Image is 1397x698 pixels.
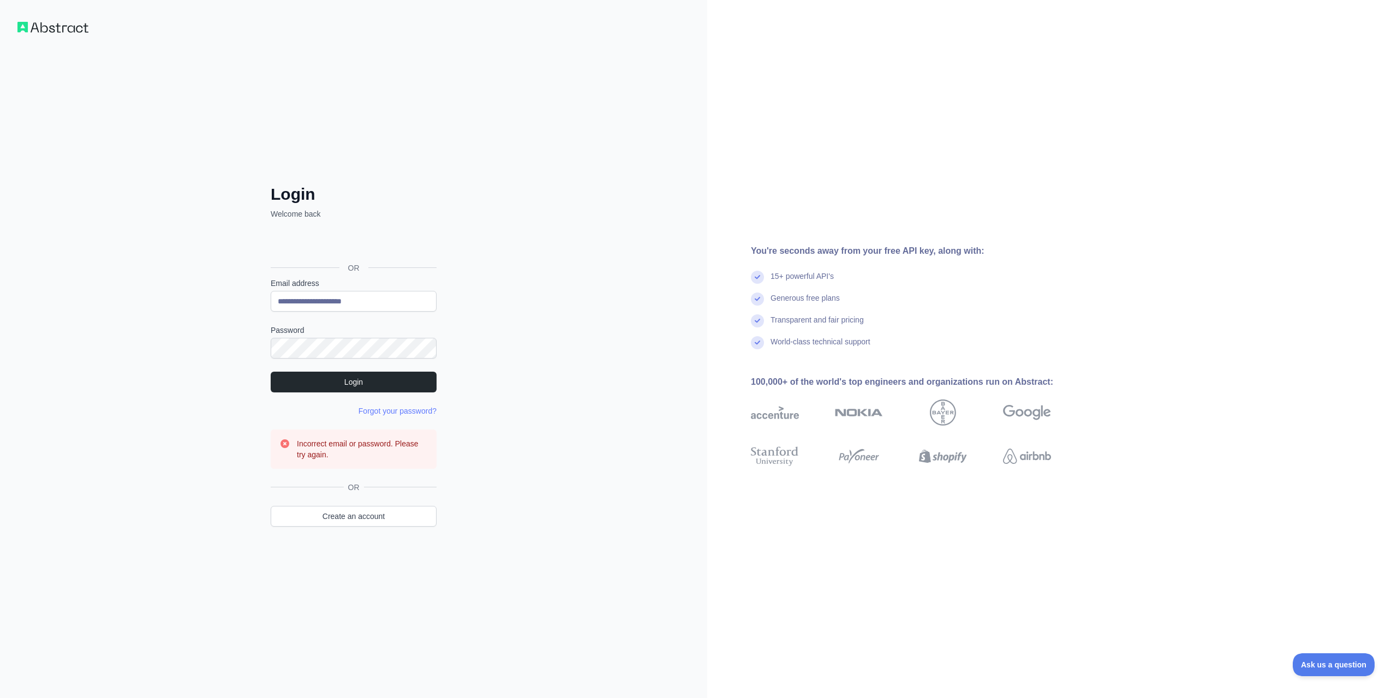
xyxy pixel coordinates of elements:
[751,271,764,284] img: check mark
[919,444,967,468] img: shopify
[271,184,437,204] h2: Login
[17,22,88,33] img: Workflow
[930,399,956,426] img: bayer
[771,336,870,358] div: World-class technical support
[751,293,764,306] img: check mark
[1293,653,1375,676] iframe: Toggle Customer Support
[751,444,799,468] img: stanford university
[297,438,428,460] h3: Incorrect email or password. Please try again.
[265,231,440,255] iframe: Schaltfläche „Über Google anmelden“
[751,244,1086,258] div: You're seconds away from your free API key, along with:
[359,407,437,415] a: Forgot your password?
[1003,444,1051,468] img: airbnb
[271,506,437,527] a: Create an account
[271,325,437,336] label: Password
[835,399,883,426] img: nokia
[751,314,764,327] img: check mark
[1003,399,1051,426] img: google
[271,278,437,289] label: Email address
[339,263,368,273] span: OR
[271,208,437,219] p: Welcome back
[771,314,864,336] div: Transparent and fair pricing
[751,375,1086,389] div: 100,000+ of the world's top engineers and organizations run on Abstract:
[771,271,834,293] div: 15+ powerful API's
[271,372,437,392] button: Login
[751,399,799,426] img: accenture
[835,444,883,468] img: payoneer
[344,482,364,493] span: OR
[751,336,764,349] img: check mark
[771,293,840,314] div: Generous free plans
